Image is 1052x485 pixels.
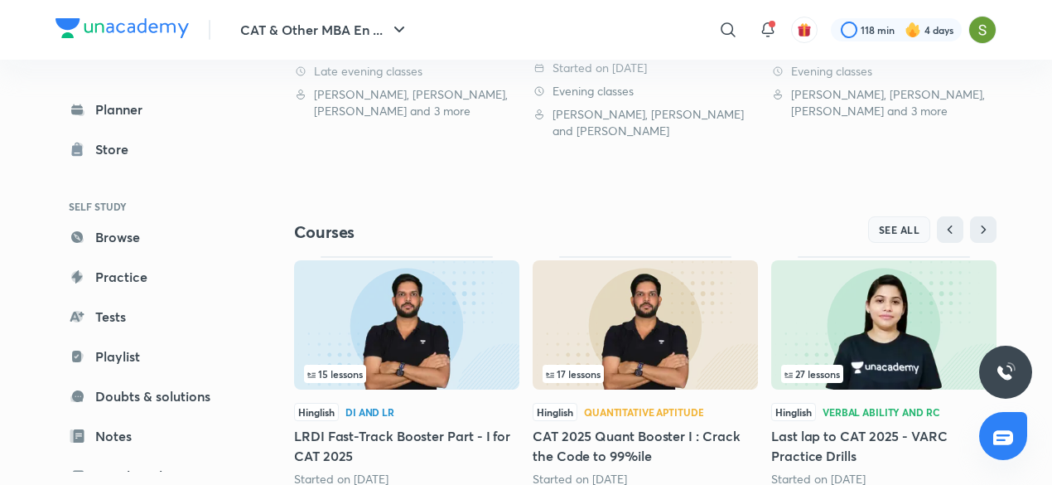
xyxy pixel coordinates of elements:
[868,216,931,243] button: SEE ALL
[771,426,997,466] h5: Last lap to CAT 2025 - VARC Practice Drills
[55,18,189,42] a: Company Logo
[797,22,812,37] img: avatar
[230,13,419,46] button: CAT & Other MBA En ...
[294,86,519,119] div: Lokesh Agarwal, Deepika Awasthi, Ravi Kumar and 3 more
[543,365,748,383] div: infocontainer
[791,17,818,43] button: avatar
[55,300,248,333] a: Tests
[294,403,339,421] span: Hinglish
[546,369,601,379] span: 17 lessons
[294,63,519,80] div: Late evening classes
[533,83,758,99] div: Evening classes
[771,63,997,80] div: Evening classes
[294,426,519,466] h5: LRDI Fast-Track Booster Part - I for CAT 2025
[533,106,758,139] div: Lokesh Sharma, Ravi Kumar and Ronakkumar Shah
[781,365,987,383] div: infocontainer
[55,221,248,254] a: Browse
[55,192,248,221] h6: SELF STUDY
[55,18,189,38] img: Company Logo
[533,426,758,466] h5: CAT 2025 Quant Booster I : Crack the Code to 99%ile
[533,403,577,421] span: Hinglish
[784,369,840,379] span: 27 lessons
[304,365,509,383] div: left
[543,365,748,383] div: left
[968,16,997,44] img: Samridhi Vij
[533,260,758,390] img: Thumbnail
[905,22,921,38] img: streak
[781,365,987,383] div: left
[55,133,248,166] a: Store
[55,420,248,453] a: Notes
[771,260,997,390] img: Thumbnail
[771,86,997,119] div: Lokesh Sharma, Sameer Sardana, Ravi Kumar and 3 more
[294,221,645,243] h4: Courses
[55,93,248,126] a: Planner
[823,407,939,417] div: Verbal Ability and RC
[781,365,987,383] div: infosection
[307,369,363,379] span: 15 lessons
[55,340,248,373] a: Playlist
[345,407,394,417] div: DI and LR
[294,260,519,390] img: Thumbnail
[543,365,748,383] div: infosection
[996,362,1016,382] img: ttu
[55,260,248,293] a: Practice
[533,60,758,76] div: Started on 10 Aug 2024
[771,403,816,421] span: Hinglish
[584,407,703,417] div: Quantitative Aptitude
[304,365,509,383] div: infocontainer
[304,365,509,383] div: infosection
[55,380,248,413] a: Doubts & solutions
[95,139,138,159] div: Store
[879,224,920,235] span: SEE ALL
